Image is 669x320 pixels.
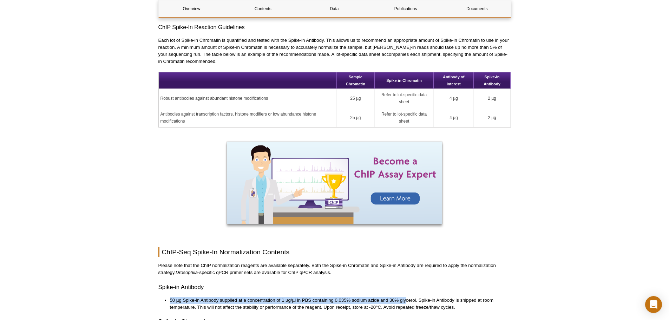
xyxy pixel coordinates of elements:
h2: ChIP-Seq Spike-In Normalization Contents [158,247,511,257]
div: Open Intercom Messenger [645,296,662,313]
td: Antibodies against transcription factors, histone modifiers or low abundance histone modifications [159,108,337,127]
a: Documents [444,0,510,17]
h3: ChIP Spike-In Reaction Guidelines [158,23,511,32]
th: Sample Chromatin [337,72,375,89]
td: Refer to lot-specific data sheet [375,108,434,127]
td: 25 µg [337,108,375,127]
img: Become a ChIP Assay Expert [227,142,442,224]
td: 4 µg [434,108,474,127]
th: Spike-in Chromatin [375,72,434,89]
p: Please note that the ChIP normalization reagents are available separately. Both the Spike-in Chro... [158,262,511,276]
a: Overview [159,0,225,17]
th: Spike-in Antibody [474,72,510,89]
td: 2 µg [474,108,510,127]
td: Refer to lot-specific data sheet [375,89,434,108]
a: Contents [230,0,296,17]
h3: Spike-in Antibody [158,283,511,292]
th: Antibody of Interest [434,72,474,89]
a: Publications [373,0,439,17]
em: Drosophila [176,270,198,275]
td: Robust antibodies against abundant histone modifications [159,89,337,108]
p: Each lot of Spike-in Chromatin is quantified and tested with the Spike-in Antibody. This allows u... [158,37,511,65]
td: 4 µg [434,89,474,108]
a: Data [301,0,367,17]
td: 25 µg [337,89,375,108]
td: 2 µg [474,89,510,108]
li: 50 µg Spike-in Antibody supplied at a concentration of 1 µg/µl in PBS containing 0.035% sodium az... [170,297,504,311]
